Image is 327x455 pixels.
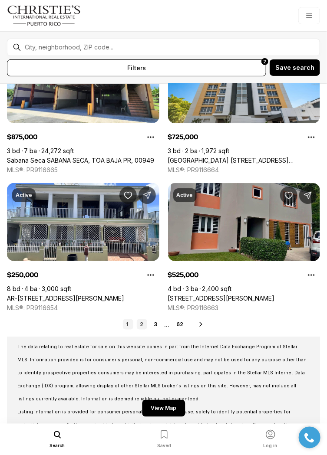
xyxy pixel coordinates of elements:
[275,64,314,71] span: Save search
[7,59,266,76] button: filters2
[7,157,154,164] a: Sabana Seca SABANA SECA, TOA BAJA PR, 00949
[168,157,320,164] a: Plaza Athenee 101 ORTEGON AVENUE #402, GUAYNABO PR, 00966
[50,429,65,449] button: Search
[157,442,171,449] span: Saved
[270,59,320,76] button: Save search
[7,295,124,302] a: AR-10 CALLE 37 REPARTO TERESITA, BAYAMON PR, 00961
[123,319,187,330] nav: Pagination
[303,128,320,146] button: Property options
[168,295,275,302] a: 831 PABLO SILVAS, BAYAMON PR, 00960
[17,409,302,441] span: Listing information is provided for consumer personal, non-commercial use, solely to identify pot...
[139,187,156,204] button: Share Property
[123,319,133,330] a: 1
[16,192,32,199] p: Active
[142,128,159,146] button: Property options
[264,429,277,449] button: Log in
[264,58,267,65] span: 2
[119,187,137,204] button: Save Property: AR-10 CALLE 37 REPARTO TERESITA
[142,266,159,284] button: Property options
[17,344,307,402] span: The data relating to real estate for sale on this website comes in part from the Internet Data Ex...
[137,319,147,330] a: 2
[50,442,65,449] span: Search
[165,321,170,328] li: ...
[127,63,146,72] span: filters
[299,187,317,204] button: Share Property
[142,400,185,417] button: View Map
[7,5,81,26] img: logo
[151,319,161,330] a: 3
[177,192,193,199] p: Active
[280,187,297,204] button: Save Property: 831 PABLO SILVAS
[157,429,171,449] button: Saved
[303,266,320,284] button: Property options
[264,442,277,449] span: Log in
[173,319,187,330] a: 62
